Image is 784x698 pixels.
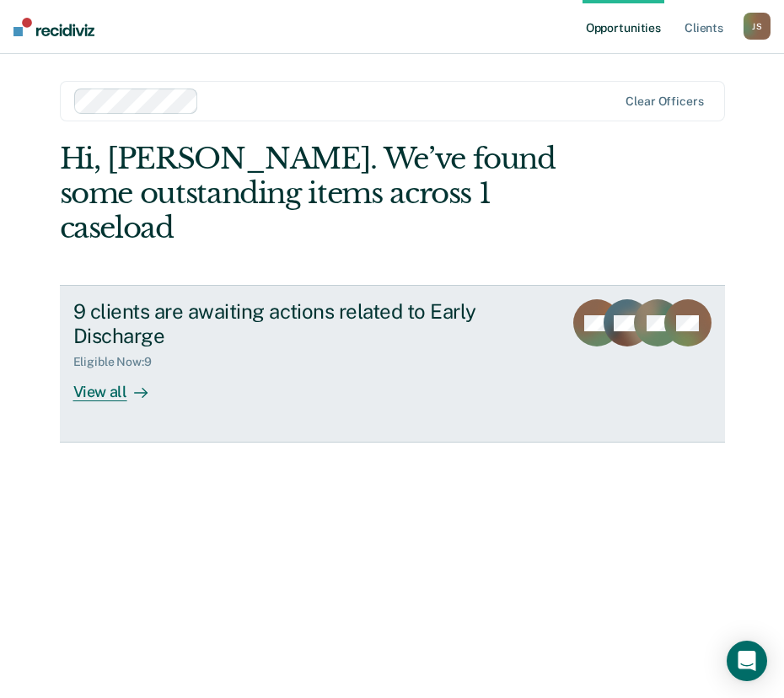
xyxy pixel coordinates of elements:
div: 9 clients are awaiting actions related to Early Discharge [73,299,550,348]
img: Recidiviz [13,18,94,36]
div: View all [73,369,168,402]
div: Eligible Now : 9 [73,355,165,369]
div: J S [744,13,771,40]
div: Clear officers [626,94,703,109]
div: Hi, [PERSON_NAME]. We’ve found some outstanding items across 1 caseload [60,142,592,244]
button: JS [744,13,771,40]
div: Open Intercom Messenger [727,641,767,681]
a: 9 clients are awaiting actions related to Early DischargeEligible Now:9View all [60,285,725,443]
